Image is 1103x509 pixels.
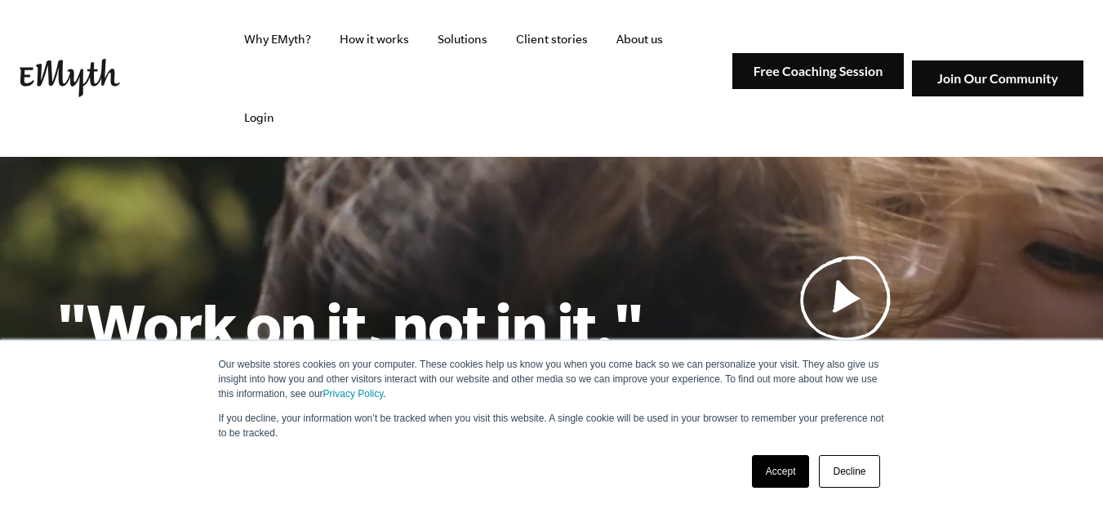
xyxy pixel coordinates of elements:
a: Privacy Policy [323,388,384,400]
img: Free Coaching Session [732,53,904,90]
a: See why most businessesdon't work andwhat to do about it [644,255,1048,405]
a: Accept [752,455,810,488]
h1: "Work on it, not in it." [56,288,644,360]
img: EMyth [20,59,120,97]
p: If you decline, your information won’t be tracked when you visit this website. A single cookie wi... [219,411,885,440]
p: Our website stores cookies on your computer. These cookies help us know you when you come back so... [219,357,885,401]
a: Login [231,78,287,157]
img: Join Our Community [912,60,1083,97]
img: Play Video [800,255,892,341]
a: Decline [819,455,879,488]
